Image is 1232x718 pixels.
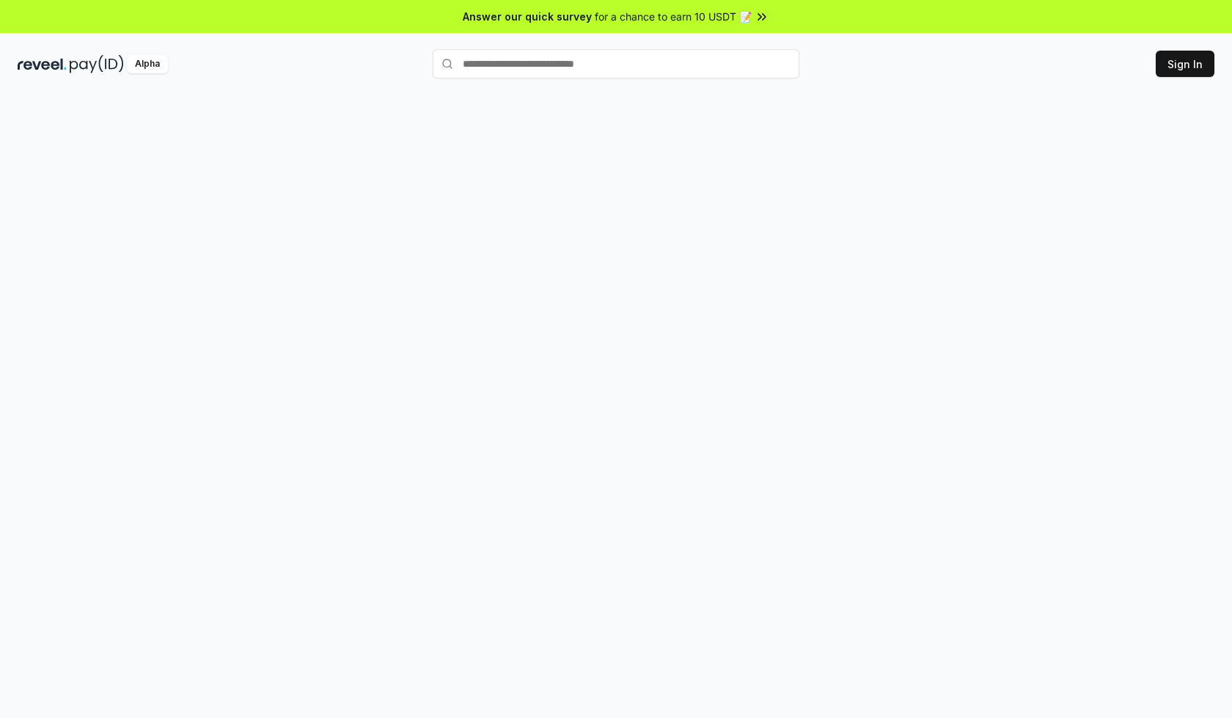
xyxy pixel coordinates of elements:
[1156,51,1214,77] button: Sign In
[463,9,592,24] span: Answer our quick survey
[595,9,752,24] span: for a chance to earn 10 USDT 📝
[127,55,168,73] div: Alpha
[70,55,124,73] img: pay_id
[18,55,67,73] img: reveel_dark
